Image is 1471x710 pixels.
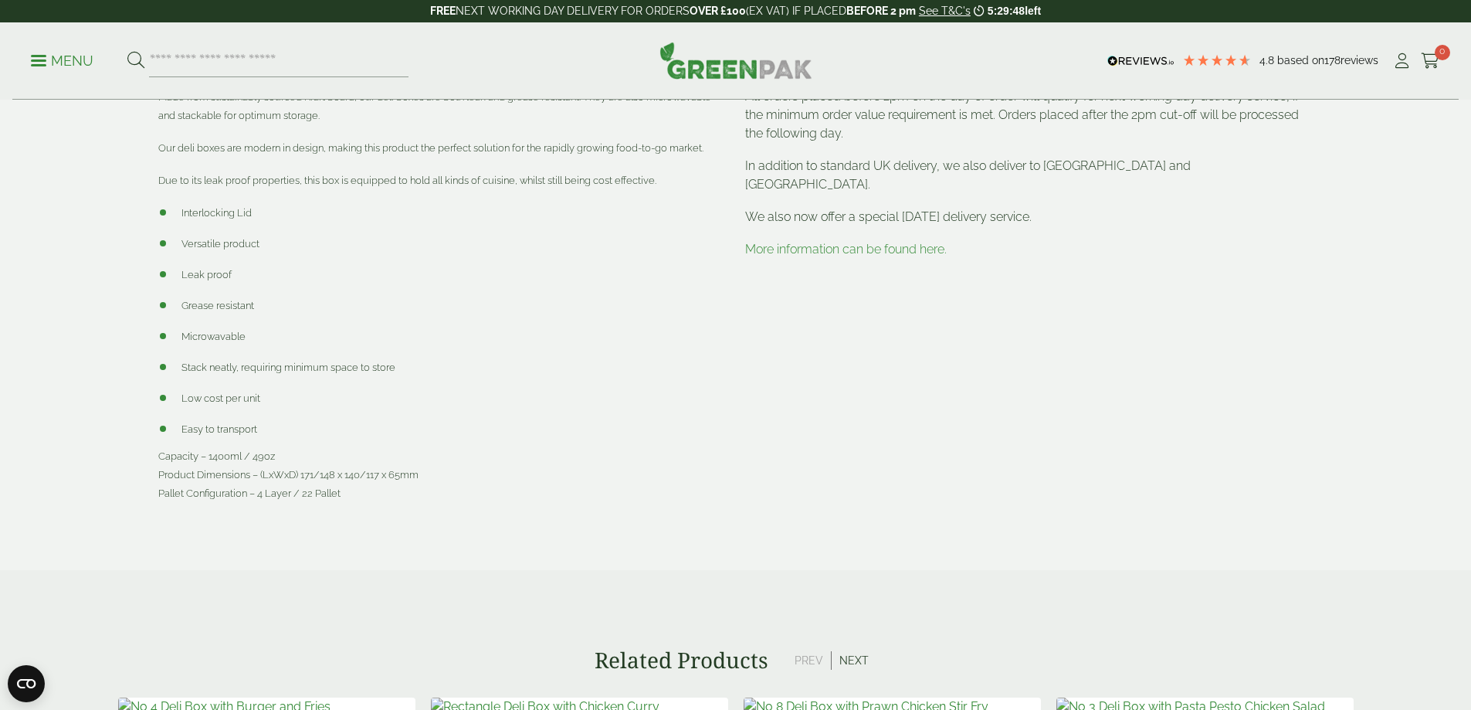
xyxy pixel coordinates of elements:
[31,52,93,70] p: Menu
[745,208,1313,226] p: We also now offer a special [DATE] delivery service.
[181,300,254,311] span: Grease resistant
[1107,56,1174,66] img: REVIEWS.io
[1341,54,1378,66] span: reviews
[745,87,1313,143] p: All orders placed before 2pm on the day of order will qualify for next working day delivery servi...
[31,52,93,67] a: Menu
[1392,53,1412,69] i: My Account
[1421,53,1440,69] i: Cart
[158,450,419,499] span: Capacity – 1400ml / 49oz Product Dimensions – (LxWxD) 171/148 x 140/117 x 65mm Pallet Configurati...
[181,238,259,250] span: Versatile product
[181,207,252,219] span: Interlocking Lid
[988,5,1025,17] span: 5:29:48
[158,175,656,186] span: Due to its leak proof properties, this box is equipped to hold all kinds of cuisine, whilst still...
[181,362,395,373] span: Stack neatly, requiring minimum space to store
[158,142,703,154] span: Our deli boxes are modern in design, making this product the perfect solution for the rapidly gro...
[158,91,711,121] span: Made from sustainably sourced Kraft board, our deli boxes are both leak and grease resistant. The...
[1259,54,1277,66] span: 4.8
[8,665,45,702] button: Open CMP widget
[1435,45,1450,60] span: 0
[181,392,260,404] span: Low cost per unit
[832,651,876,670] button: Next
[745,157,1313,194] p: In addition to standard UK delivery, we also deliver to [GEOGRAPHIC_DATA] and [GEOGRAPHIC_DATA].
[659,42,812,79] img: GreenPak Supplies
[787,651,832,670] button: Prev
[181,423,257,435] span: Easy to transport
[181,269,232,280] span: Leak proof
[690,5,746,17] strong: OVER £100
[846,5,916,17] strong: BEFORE 2 pm
[1421,49,1440,73] a: 0
[181,331,246,342] span: Microwavable
[430,5,456,17] strong: FREE
[1277,54,1324,66] span: Based on
[745,242,947,256] a: More information can be found here.
[919,5,971,17] a: See T&C's
[595,647,768,674] h3: Related Products
[1025,5,1041,17] span: left
[1324,54,1341,66] span: 178
[1182,53,1252,67] div: 4.78 Stars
